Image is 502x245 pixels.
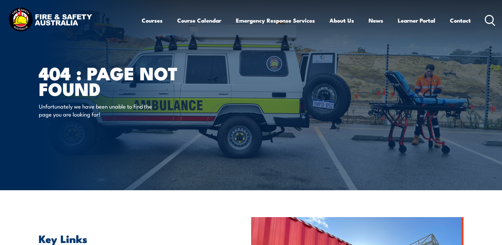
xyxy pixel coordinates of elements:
[39,102,160,118] p: Unfortunately we have been unable to find the page you are looking for!
[39,65,203,96] h1: 404 : Page Not Found
[142,12,163,29] a: Courses
[398,12,435,29] a: Learner Portal
[329,12,354,29] a: About Us
[450,12,471,29] a: Contact
[236,12,315,29] a: Emergency Response Services
[369,12,383,29] a: News
[39,234,221,243] h2: Key Links
[177,12,221,29] a: Course Calendar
